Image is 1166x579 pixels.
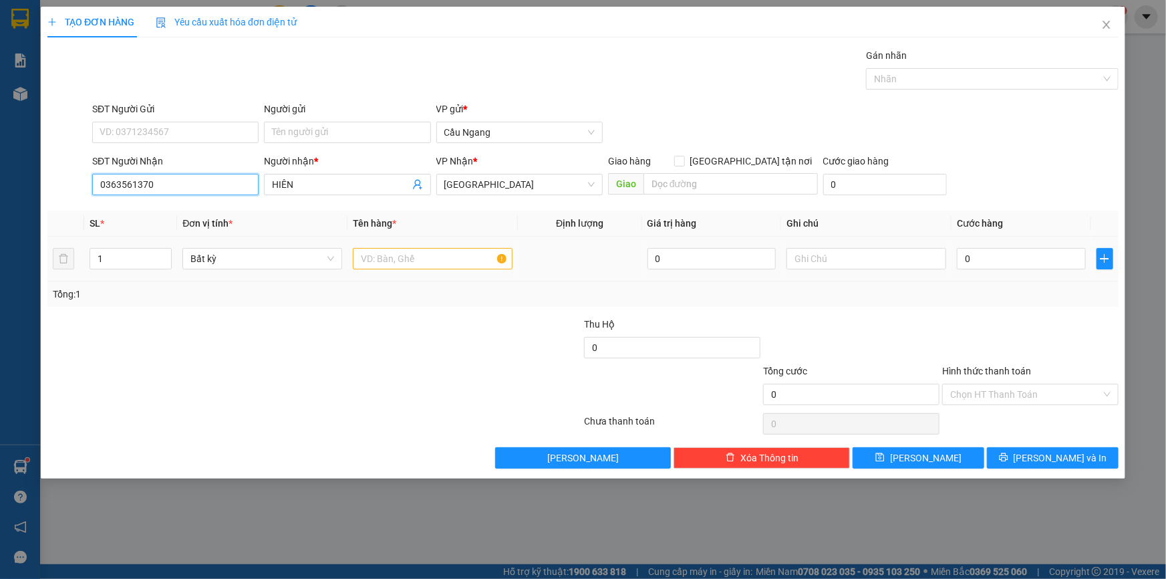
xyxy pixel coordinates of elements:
div: SĐT Người Gửi [92,102,259,116]
div: 20.000 [10,84,80,100]
span: save [875,453,885,463]
div: [GEOGRAPHIC_DATA] [87,11,223,41]
span: [PERSON_NAME] [890,451,962,465]
span: delete [726,453,735,463]
span: Bất kỳ [190,249,334,269]
span: Sài Gòn [444,175,595,195]
span: SL [90,218,100,229]
img: icon [156,17,166,28]
span: plus [47,17,57,27]
span: Thu Hộ [584,319,615,330]
span: Định lượng [556,218,603,229]
span: Nhận: [87,11,119,25]
label: Gán nhãn [866,50,907,61]
span: Gửi: [11,13,32,27]
div: Người nhận [264,154,430,168]
span: Giá trị hàng [647,218,697,229]
span: [PERSON_NAME] và In [1014,451,1107,465]
span: Cầu Ngang [444,122,595,142]
span: VP Nhận [436,156,474,166]
div: Cầu Ngang [11,11,78,43]
button: plus [1097,248,1113,269]
input: Cước giao hàng [823,174,947,195]
button: save[PERSON_NAME] [853,447,984,469]
span: plus [1097,253,1113,264]
div: Người gửi [264,102,430,116]
span: Yêu cầu xuất hóa đơn điện tử [156,17,297,27]
div: 0858061163 [87,57,223,76]
div: Tổng: 1 [53,287,450,302]
span: printer [999,453,1008,463]
input: Ghi Chú [786,248,946,269]
span: Giao hàng [608,156,651,166]
span: [GEOGRAPHIC_DATA] tận nơi [685,154,818,168]
div: Chưa thanh toán [583,414,762,437]
span: Cước hàng [957,218,1003,229]
button: [PERSON_NAME] [495,447,672,469]
span: TẠO ĐƠN HÀNG [47,17,134,27]
span: [PERSON_NAME] [547,451,619,465]
button: printer[PERSON_NAME] và In [987,447,1119,469]
span: close [1101,19,1112,30]
span: Đơn vị tính [182,218,233,229]
div: VP gửi [436,102,603,116]
label: Cước giao hàng [823,156,889,166]
label: Hình thức thanh toán [942,366,1031,376]
div: [PERSON_NAME] [87,41,223,57]
input: VD: Bàn, Ghế [353,248,513,269]
span: user-add [412,179,423,190]
button: delete [53,248,74,269]
input: 0 [647,248,776,269]
span: Xóa Thông tin [740,451,798,465]
span: Giao [608,173,643,195]
button: deleteXóa Thông tin [674,447,850,469]
span: Tên hàng [353,218,396,229]
div: SĐT Người Nhận [92,154,259,168]
span: CR : [10,86,31,100]
button: Close [1088,7,1125,44]
input: Dọc đường [643,173,818,195]
th: Ghi chú [781,211,952,237]
span: Tổng cước [763,366,807,376]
